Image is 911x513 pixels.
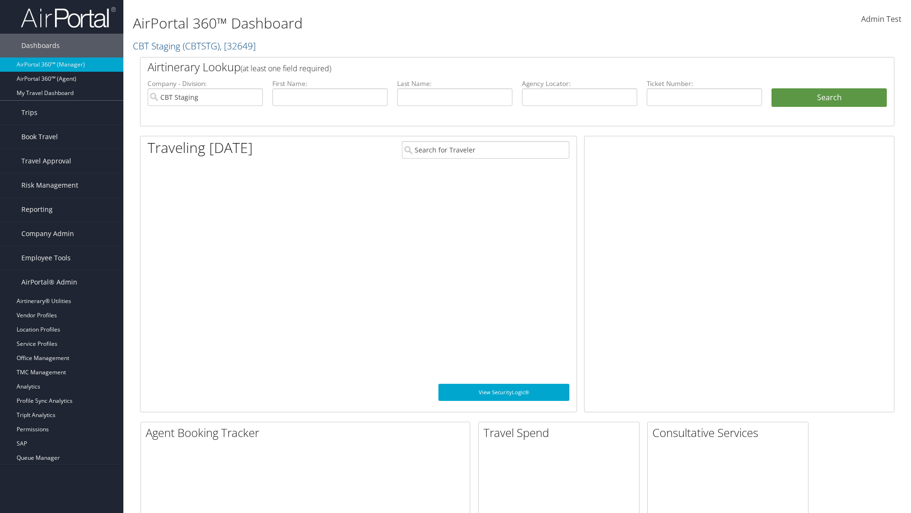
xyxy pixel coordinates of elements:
span: , [ 32649 ] [220,39,256,52]
span: Reporting [21,198,53,221]
span: Book Travel [21,125,58,149]
label: Ticket Number: [647,79,762,88]
label: Last Name: [397,79,512,88]
span: Travel Approval [21,149,71,173]
label: Company - Division: [148,79,263,88]
label: Agency Locator: [522,79,637,88]
span: Company Admin [21,222,74,246]
span: Admin Test [861,14,902,24]
a: View SecurityLogic® [438,384,569,401]
span: Dashboards [21,34,60,57]
h2: Consultative Services [652,425,808,441]
h1: AirPortal 360™ Dashboard [133,13,645,33]
label: First Name: [272,79,388,88]
span: Trips [21,101,37,124]
a: Admin Test [861,5,902,34]
h2: Airtinerary Lookup [148,59,824,75]
h2: Travel Spend [483,425,639,441]
span: Employee Tools [21,246,71,270]
span: (at least one field required) [241,63,331,74]
span: ( CBTSTG ) [183,39,220,52]
h1: Traveling [DATE] [148,138,253,158]
img: airportal-logo.png [21,6,116,28]
button: Search [772,88,887,107]
span: Risk Management [21,173,78,197]
h2: Agent Booking Tracker [146,425,470,441]
input: Search for Traveler [402,141,569,159]
span: AirPortal® Admin [21,270,77,294]
a: CBT Staging [133,39,256,52]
